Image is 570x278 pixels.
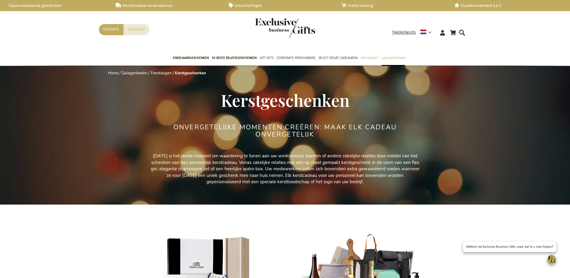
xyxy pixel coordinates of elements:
span: Kerstgeschenken [221,89,349,111]
div: Nederlands [392,29,435,36]
a: Feestdagen [151,70,172,76]
a: Volumkortingen [229,3,332,8]
span: 50 beste relatiegeschenken [212,55,257,61]
h2: ONVERGETELIJKE MOMENTEN CREËREN: MAAK ELK CADEAU ONVERGETELIJK [172,124,398,138]
span: Nederlands [392,29,416,36]
span: Eindejaarsgeschenken [173,55,209,61]
a: store logo [255,18,285,38]
img: Exclusive Business gifts logo [255,18,315,38]
span: Select Keuze Cadeaubon [319,55,358,61]
span: Gelegenheden [382,55,405,61]
span: Gift Sets [260,55,273,61]
span: Per Budget [361,55,379,61]
span: Corporate Merchandise [276,55,315,61]
a: Snelle levering [341,3,444,8]
a: Klanttevredenheid 4,6/5 [454,3,557,8]
a: Rechtstreekse verzendservice [116,3,219,8]
p: [DATE] is het ideale moment om waardering te tonen aan uw werknemers, klanten of andere zakelijke... [150,153,420,185]
a: Contact [123,24,149,35]
a: Gepersonaliseerde geschenken [3,3,106,8]
a: Gelegenheden [122,70,147,76]
a: Offerte [99,24,123,35]
a: Home [108,70,118,76]
strong: Kerstgeschenken [175,70,206,76]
